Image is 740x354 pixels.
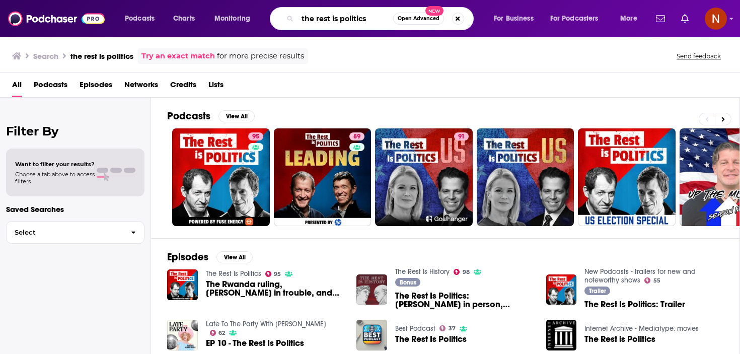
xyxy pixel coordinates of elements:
span: The Rwanda ruling, [PERSON_NAME] in trouble, and The Rest Is Politics: US edition [206,280,345,297]
button: Send feedback [674,52,724,60]
img: Podchaser - Follow, Share and Rate Podcasts [8,9,105,28]
span: More [620,12,637,26]
a: All [12,77,22,97]
span: 91 [458,132,465,142]
a: Lists [208,77,224,97]
a: 89 [349,132,364,140]
img: The Rest is Politics [546,320,577,350]
a: 62 [210,330,226,336]
button: open menu [487,11,546,27]
input: Search podcasts, credits, & more... [298,11,393,27]
a: Credits [170,77,196,97]
button: Select [6,221,144,244]
a: Show notifications dropdown [677,10,693,27]
span: New [425,6,443,16]
a: EpisodesView All [167,251,253,263]
p: Saved Searches [6,204,144,214]
span: 98 [463,270,470,274]
button: View All [216,251,253,263]
span: The Rest Is Politics [395,335,467,343]
span: The Rest Is Politics: [PERSON_NAME] in person, Russian influence, and [PERSON_NAME] vs [PERSON_NAME] [395,292,534,309]
img: The Rest Is Politics: Putin in person, Russian influence, and Blair vs Bono [356,274,387,305]
a: 95 [172,128,270,226]
a: 91 [375,128,473,226]
span: Open Advanced [398,16,439,21]
span: 89 [353,132,360,142]
span: For Business [494,12,534,26]
span: Logged in as AdelNBM [705,8,727,30]
h3: the rest is politics [70,51,133,61]
button: open menu [613,11,650,27]
a: Podcasts [34,77,67,97]
span: For Podcasters [550,12,599,26]
span: 62 [218,331,225,335]
img: User Profile [705,8,727,30]
a: 98 [454,269,470,275]
img: EP 10 - The Rest Is Politics [167,320,198,350]
a: 89 [274,128,372,226]
h2: Episodes [167,251,208,263]
div: Search podcasts, credits, & more... [279,7,483,30]
span: 55 [653,278,660,283]
a: Try an exact match [141,50,215,62]
a: Late To The Party With Grace Campbell [206,320,326,328]
span: Monitoring [214,12,250,26]
span: 37 [449,326,456,331]
a: 91 [454,132,469,140]
a: Episodes [80,77,112,97]
a: 55 [644,277,660,284]
span: 95 [274,272,281,276]
span: for more precise results [217,50,304,62]
h2: Podcasts [167,110,210,122]
a: The Rest Is Politics [206,269,261,278]
span: Want to filter your results? [15,161,95,168]
a: New Podcasts - trailers for new and noteworthy shows [584,267,696,285]
img: The Rest Is Politics: Trailer [546,274,577,305]
h2: Filter By [6,124,144,138]
button: Open AdvancedNew [393,13,444,25]
a: The Rest Is Politics: Trailer [584,300,685,309]
span: 95 [252,132,259,142]
a: EP 10 - The Rest Is Politics [206,339,304,347]
span: Bonus [400,279,416,286]
a: 37 [439,325,456,331]
a: The Rest is Politics [584,335,655,343]
span: Charts [173,12,195,26]
a: Best Podcast [395,324,435,333]
a: PodcastsView All [167,110,255,122]
button: open menu [207,11,263,27]
img: The Rwanda ruling, Trudeau in trouble, and The Rest Is Politics: US edition [167,269,198,300]
a: The Rest Is History [395,267,450,276]
a: The Rwanda ruling, Trudeau in trouble, and The Rest Is Politics: US edition [206,280,345,297]
a: 95 [265,271,281,277]
button: View All [218,110,255,122]
img: The Rest Is Politics [356,320,387,350]
button: open menu [118,11,168,27]
a: Networks [124,77,158,97]
span: Podcasts [125,12,155,26]
span: Choose a tab above to access filters. [15,171,95,185]
h3: Search [33,51,58,61]
a: 95 [248,132,263,140]
a: Internet Archive - Mediatype: movies [584,324,699,333]
a: The Rest Is Politics: Putin in person, Russian influence, and Blair vs Bono [395,292,534,309]
button: open menu [544,11,613,27]
button: Show profile menu [705,8,727,30]
span: Select [7,229,123,236]
a: Show notifications dropdown [652,10,669,27]
span: Trailer [589,288,606,294]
